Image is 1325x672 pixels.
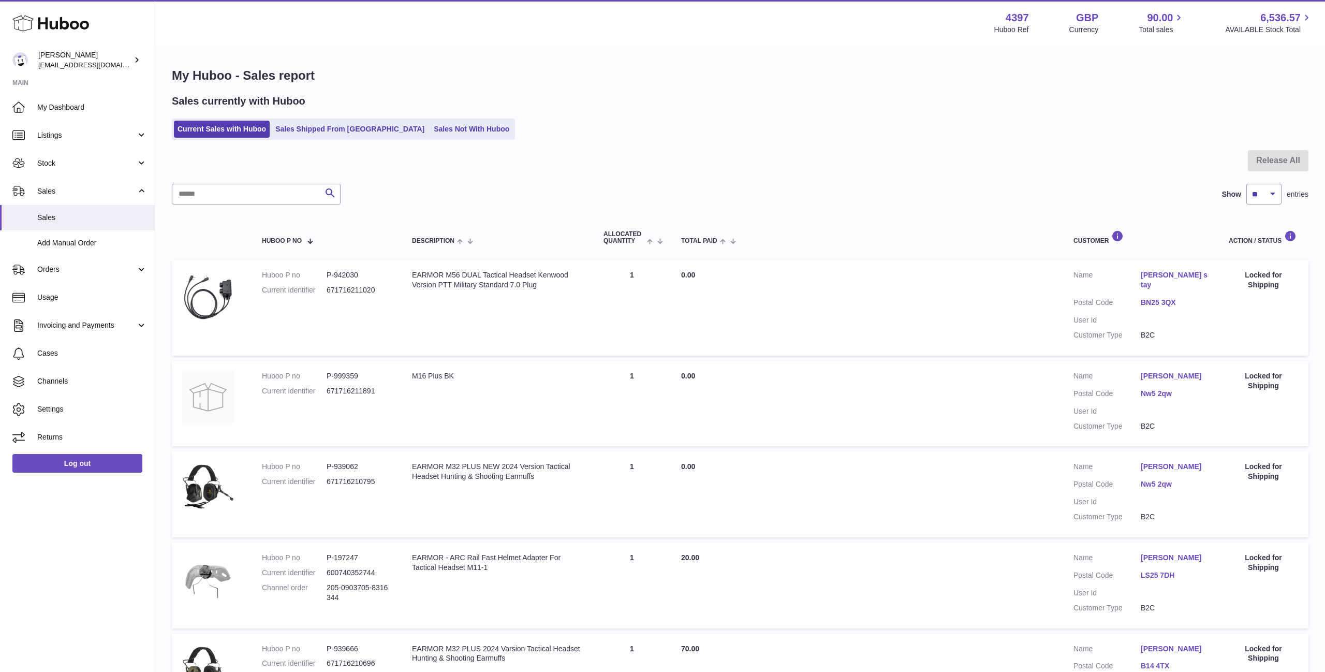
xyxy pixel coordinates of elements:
[262,659,327,668] dt: Current identifier
[1073,270,1141,293] dt: Name
[37,376,147,386] span: Channels
[327,583,391,603] dd: 205-0903705-8316344
[1141,298,1208,308] a: BN25 3QX
[37,130,136,140] span: Listings
[262,270,327,280] dt: Huboo P no
[327,270,391,280] dd: P-942030
[262,386,327,396] dt: Current identifier
[1073,512,1141,522] dt: Customer Type
[593,260,671,355] td: 1
[412,644,583,664] div: EARMOR M32 PLUS 2024 Varsion Tactical Headset Hunting & Shooting Earmuffs
[1006,11,1029,25] strong: 4397
[262,644,327,654] dt: Huboo P no
[1229,371,1298,391] div: Locked for Shipping
[1229,644,1298,664] div: Locked for Shipping
[1073,330,1141,340] dt: Customer Type
[38,61,152,69] span: [EMAIL_ADDRESS][DOMAIN_NAME]
[182,462,234,514] img: $_1.JPG
[37,186,136,196] span: Sales
[262,568,327,578] dt: Current identifier
[1141,512,1208,522] dd: B2C
[327,644,391,654] dd: P-939666
[37,103,147,112] span: My Dashboard
[1141,330,1208,340] dd: B2C
[262,238,302,244] span: Huboo P no
[1260,11,1301,25] span: 6,536.57
[593,361,671,447] td: 1
[1141,270,1208,290] a: [PERSON_NAME] stay
[1225,25,1313,35] span: AVAILABLE Stock Total
[430,121,513,138] a: Sales Not With Huboo
[262,553,327,563] dt: Huboo P no
[327,477,391,487] dd: 671716210795
[1141,462,1208,472] a: [PERSON_NAME]
[1141,389,1208,399] a: Nw5 2qw
[412,371,583,381] div: M16 Plus BK
[1073,389,1141,401] dt: Postal Code
[1287,189,1308,199] span: entries
[327,371,391,381] dd: P-999359
[1222,189,1241,199] label: Show
[1147,11,1173,25] span: 90.00
[1073,497,1141,507] dt: User Id
[412,462,583,481] div: EARMOR M32 PLUS NEW 2024 Version Tactical Headset Hunting & Shooting Earmuffs
[37,320,136,330] span: Invoicing and Payments
[1141,644,1208,654] a: [PERSON_NAME]
[1073,315,1141,325] dt: User Id
[172,67,1308,84] h1: My Huboo - Sales report
[681,553,699,562] span: 20.00
[327,386,391,396] dd: 671716211891
[327,553,391,563] dd: P-197247
[174,121,270,138] a: Current Sales with Huboo
[1139,11,1185,35] a: 90.00 Total sales
[1073,603,1141,613] dt: Customer Type
[1073,230,1208,244] div: Customer
[37,238,147,248] span: Add Manual Order
[37,265,136,274] span: Orders
[37,348,147,358] span: Cases
[327,285,391,295] dd: 671716211020
[262,371,327,381] dt: Huboo P no
[1073,406,1141,416] dt: User Id
[681,462,695,471] span: 0.00
[1073,479,1141,492] dt: Postal Code
[1076,11,1098,25] strong: GBP
[37,293,147,302] span: Usage
[262,583,327,603] dt: Channel order
[1141,571,1208,580] a: LS25 7DH
[1073,421,1141,431] dt: Customer Type
[681,645,699,653] span: 70.00
[603,231,644,244] span: ALLOCATED Quantity
[37,213,147,223] span: Sales
[1073,571,1141,583] dt: Postal Code
[1229,462,1298,481] div: Locked for Shipping
[37,404,147,414] span: Settings
[1141,371,1208,381] a: [PERSON_NAME]
[1141,421,1208,431] dd: B2C
[412,238,454,244] span: Description
[12,52,28,68] img: drumnnbass@gmail.com
[994,25,1029,35] div: Huboo Ref
[1073,462,1141,474] dt: Name
[37,158,136,168] span: Stock
[1069,25,1099,35] div: Currency
[681,238,717,244] span: Total paid
[182,270,234,322] img: $_1.JPG
[412,553,583,573] div: EARMOR - ARC Rail Fast Helmet Adapter For Tactical Headset M11-1
[262,462,327,472] dt: Huboo P no
[1229,553,1298,573] div: Locked for Shipping
[1073,553,1141,565] dt: Name
[1141,661,1208,671] a: B14 4TX
[1073,298,1141,310] dt: Postal Code
[1073,371,1141,384] dt: Name
[172,94,305,108] h2: Sales currently with Huboo
[182,553,234,605] img: $_12.PNG
[262,285,327,295] dt: Current identifier
[593,451,671,537] td: 1
[1073,644,1141,656] dt: Name
[1141,553,1208,563] a: [PERSON_NAME]
[1229,270,1298,290] div: Locked for Shipping
[1141,603,1208,613] dd: B2C
[681,271,695,279] span: 0.00
[182,371,234,423] img: no-photo.jpg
